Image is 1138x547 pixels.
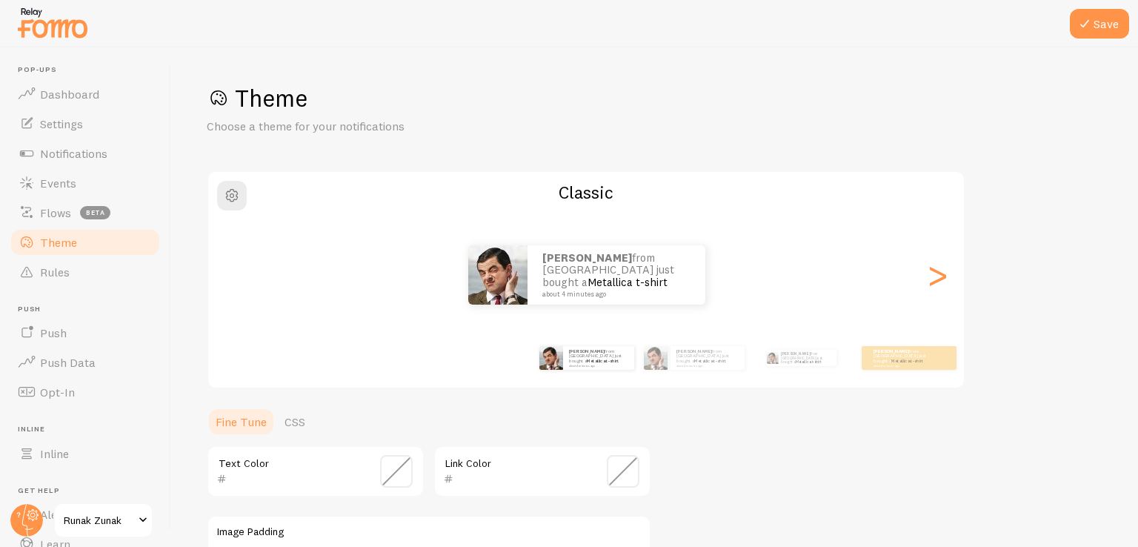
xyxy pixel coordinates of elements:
[9,439,162,468] a: Inline
[9,257,162,287] a: Rules
[40,446,69,461] span: Inline
[539,346,563,370] img: Fomo
[276,407,314,437] a: CSS
[40,325,67,340] span: Push
[40,205,71,220] span: Flows
[18,305,162,314] span: Push
[207,83,1102,113] h1: Theme
[587,358,619,364] a: Metallica t-shirt
[542,252,691,298] p: from [GEOGRAPHIC_DATA] just bought a
[53,503,153,538] a: Runak Zunak
[569,348,605,354] strong: [PERSON_NAME]
[40,87,99,102] span: Dashboard
[644,346,668,370] img: Fomo
[40,146,107,161] span: Notifications
[928,222,946,328] div: Next slide
[874,348,909,354] strong: [PERSON_NAME]
[9,348,162,377] a: Push Data
[40,355,96,370] span: Push Data
[9,139,162,168] a: Notifications
[16,4,90,42] img: fomo-relay-logo-orange.svg
[9,500,162,529] a: Alerts
[468,245,528,305] img: Fomo
[676,348,739,367] p: from [GEOGRAPHIC_DATA] just bought a
[9,198,162,228] a: Flows beta
[40,235,77,250] span: Theme
[9,168,162,198] a: Events
[207,407,276,437] a: Fine Tune
[9,109,162,139] a: Settings
[207,118,562,135] p: Choose a theme for your notifications
[542,291,686,298] small: about 4 minutes ago
[676,364,737,367] small: about 4 minutes ago
[796,359,821,364] a: Metallica t-shirt
[569,348,628,367] p: from [GEOGRAPHIC_DATA] just bought a
[569,364,627,367] small: about 4 minutes ago
[781,351,811,356] strong: [PERSON_NAME]
[217,526,641,539] label: Image Padding
[40,176,76,190] span: Events
[542,251,632,265] strong: [PERSON_NAME]
[874,348,933,367] p: from [GEOGRAPHIC_DATA] just bought a
[9,79,162,109] a: Dashboard
[891,358,923,364] a: Metallica t-shirt
[80,206,110,219] span: beta
[18,65,162,75] span: Pop-ups
[874,364,931,367] small: about 4 minutes ago
[694,358,726,364] a: Metallica t-shirt
[766,352,778,364] img: Fomo
[208,181,964,204] h2: Classic
[40,385,75,400] span: Opt-In
[40,116,83,131] span: Settings
[40,265,70,279] span: Rules
[9,377,162,407] a: Opt-In
[18,425,162,434] span: Inline
[9,228,162,257] a: Theme
[781,350,831,366] p: from [GEOGRAPHIC_DATA] just bought a
[588,275,668,289] a: Metallica t-shirt
[18,486,162,496] span: Get Help
[64,511,134,529] span: Runak Zunak
[676,348,712,354] strong: [PERSON_NAME]
[9,318,162,348] a: Push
